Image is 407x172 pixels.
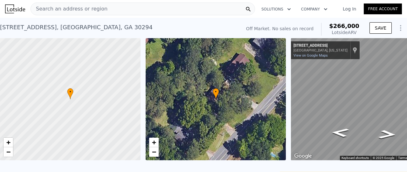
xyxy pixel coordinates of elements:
a: Zoom out [149,147,159,157]
span: − [6,148,10,156]
a: Zoom in [149,138,159,147]
div: Lotside ARV [329,29,359,36]
button: Solutions [256,3,296,15]
a: Zoom in [3,138,13,147]
path: Go Northeast, Flakes Mill Rd [371,128,404,141]
button: Company [296,3,333,15]
img: Lotside [5,4,25,13]
div: Off Market. No sales on record [246,25,314,32]
a: Open this area in Google Maps (opens a new window) [293,152,314,160]
span: $266,000 [329,23,359,29]
a: Free Account [364,3,402,14]
path: Go Southwest, Flakes Mill Rd [324,126,356,139]
a: Log In [335,6,364,12]
div: • [213,88,219,99]
img: Google [293,152,314,160]
button: Keyboard shortcuts [341,156,369,160]
a: Zoom out [3,147,13,157]
a: View on Google Maps [293,53,328,58]
a: Show location on map [353,47,357,54]
span: + [152,138,156,146]
a: Terms (opens in new tab) [398,156,407,160]
span: + [6,138,10,146]
span: Search an address or region [31,5,107,13]
span: − [152,148,156,156]
span: © 2025 Google [373,156,394,160]
span: • [213,89,219,95]
div: • [67,88,73,99]
span: • [67,89,73,95]
button: SAVE [369,22,392,34]
div: [GEOGRAPHIC_DATA], [US_STATE] [293,48,348,52]
button: Show Options [394,22,407,34]
div: [STREET_ADDRESS] [293,43,348,48]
